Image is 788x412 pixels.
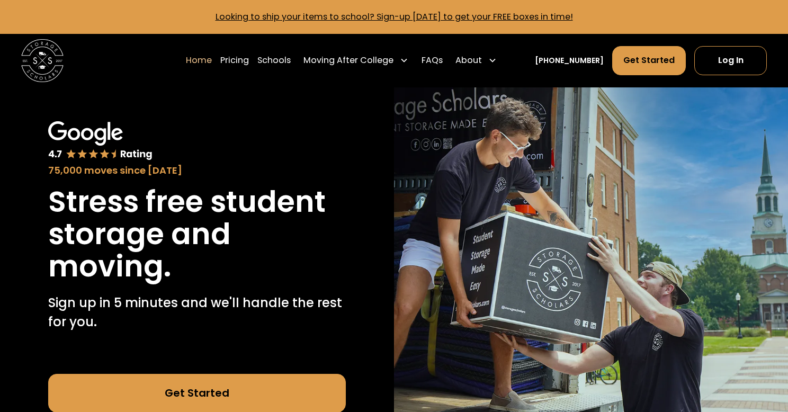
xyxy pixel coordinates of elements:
a: Pricing [220,46,249,75]
div: 75,000 moves since [DATE] [48,163,346,177]
a: [PHONE_NUMBER] [535,55,604,66]
p: Sign up in 5 minutes and we'll handle the rest for you. [48,293,346,332]
img: Storage Scholars main logo [21,39,64,82]
a: Log In [694,46,767,75]
img: Google 4.7 star rating [48,121,153,161]
a: Get Started [612,46,686,75]
a: FAQs [422,46,443,75]
a: Get Started [48,374,346,412]
a: Schools [257,46,291,75]
a: Home [186,46,212,75]
a: Looking to ship your items to school? Sign-up [DATE] to get your FREE boxes in time! [216,11,573,23]
div: Moving After College [303,54,393,67]
h1: Stress free student storage and moving. [48,186,346,282]
div: About [455,54,482,67]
